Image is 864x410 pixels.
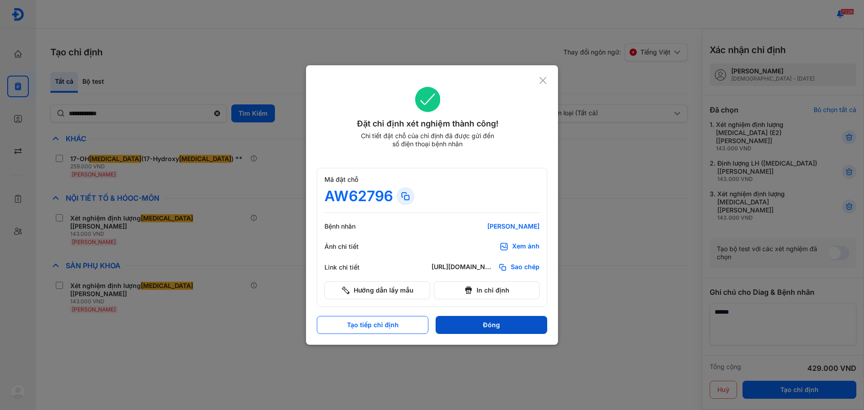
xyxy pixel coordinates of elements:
[324,222,378,230] div: Bệnh nhân
[324,176,540,184] div: Mã đặt chỗ
[511,263,540,272] span: Sao chép
[324,281,430,299] button: Hướng dẫn lấy mẫu
[357,132,498,148] div: Chi tiết đặt chỗ của chỉ định đã được gửi đến số điện thoại bệnh nhân
[324,187,393,205] div: AW62796
[512,242,540,251] div: Xem ảnh
[324,243,378,251] div: Ảnh chi tiết
[317,117,539,130] div: Đặt chỉ định xét nghiệm thành công!
[436,316,547,334] button: Đóng
[434,281,540,299] button: In chỉ định
[432,222,540,230] div: [PERSON_NAME]
[324,263,378,271] div: Link chi tiết
[432,263,495,272] div: [URL][DOMAIN_NAME]
[317,316,428,334] button: Tạo tiếp chỉ định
